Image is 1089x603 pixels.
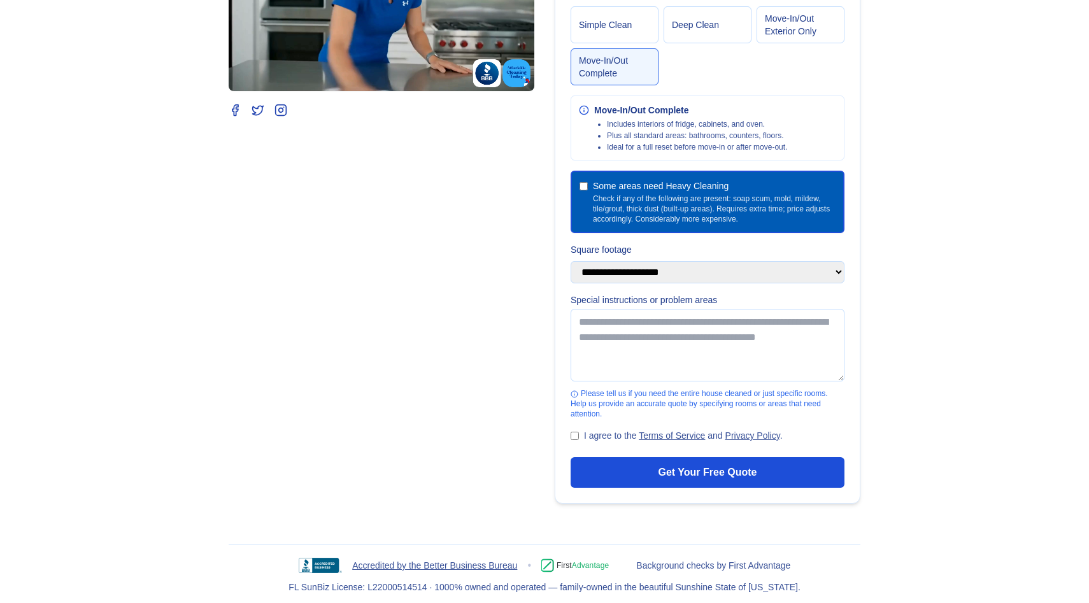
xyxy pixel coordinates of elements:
[229,104,241,117] a: Facebook
[288,581,801,593] div: FL SunBiz License: L22000514514 · 1000% owned and operated — family‑owned in the beautiful Sunshi...
[571,6,658,43] button: Simple Clean
[541,558,626,573] img: First Advantage
[571,457,844,488] button: Get Your Free Quote
[664,6,751,43] button: Deep Clean
[757,6,844,43] button: Move‑In/Out Exterior Only
[725,430,780,441] a: Privacy Policy
[594,104,787,117] div: Move‑In/Out Complete
[580,182,588,190] input: Some areas need Heavy CleaningCheck if any of the following are present: soap scum, mold, mildew,...
[352,559,517,572] a: Accredited by the Better Business Bureau
[593,181,729,191] span: Some areas need Heavy Cleaning
[584,429,783,442] label: I agree to the and .
[527,558,531,573] span: •
[299,558,343,573] img: BBB Accredited
[571,48,658,85] button: Move‑In/Out Complete
[593,194,836,224] span: Check if any of the following are present: soap scum, mold, mildew, tile/grout, thick dust (built...
[571,388,844,419] div: Please tell us if you need the entire house cleaned or just specific rooms. Help us provide an ac...
[571,243,844,256] label: Square footage
[607,119,787,129] li: Includes interiors of fridge, cabinets, and oven.
[252,104,264,117] a: Twitter
[607,142,787,152] li: Ideal for a full reset before move‑in or after move‑out.
[571,294,844,306] label: Special instructions or problem areas
[636,559,790,572] span: Background checks by First Advantage
[274,104,287,117] a: Instagram
[607,131,787,141] li: Plus all standard areas: bathrooms, counters, floors.
[639,430,705,441] a: Terms of Service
